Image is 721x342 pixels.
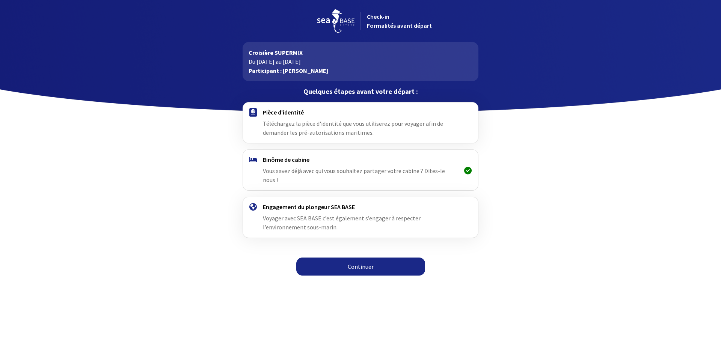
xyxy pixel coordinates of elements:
h4: Binôme de cabine [263,156,458,163]
a: Continuer [296,258,425,276]
img: logo_seabase.svg [317,9,354,33]
img: binome.svg [249,157,257,162]
span: Voyager avec SEA BASE c’est également s’engager à respecter l’environnement sous-marin. [263,214,421,231]
img: engagement.svg [249,203,257,211]
img: passport.svg [249,108,257,117]
p: Participant : [PERSON_NAME] [249,66,472,75]
p: Du [DATE] au [DATE] [249,57,472,66]
p: Croisière SUPERMIX [249,48,472,57]
h4: Pièce d'identité [263,108,458,116]
span: Téléchargez la pièce d'identité que vous utiliserez pour voyager afin de demander les pré-autoris... [263,120,443,136]
span: Check-in Formalités avant départ [367,13,432,29]
span: Vous savez déjà avec qui vous souhaitez partager votre cabine ? Dites-le nous ! [263,167,445,184]
h4: Engagement du plongeur SEA BASE [263,203,458,211]
p: Quelques étapes avant votre départ : [243,87,478,96]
